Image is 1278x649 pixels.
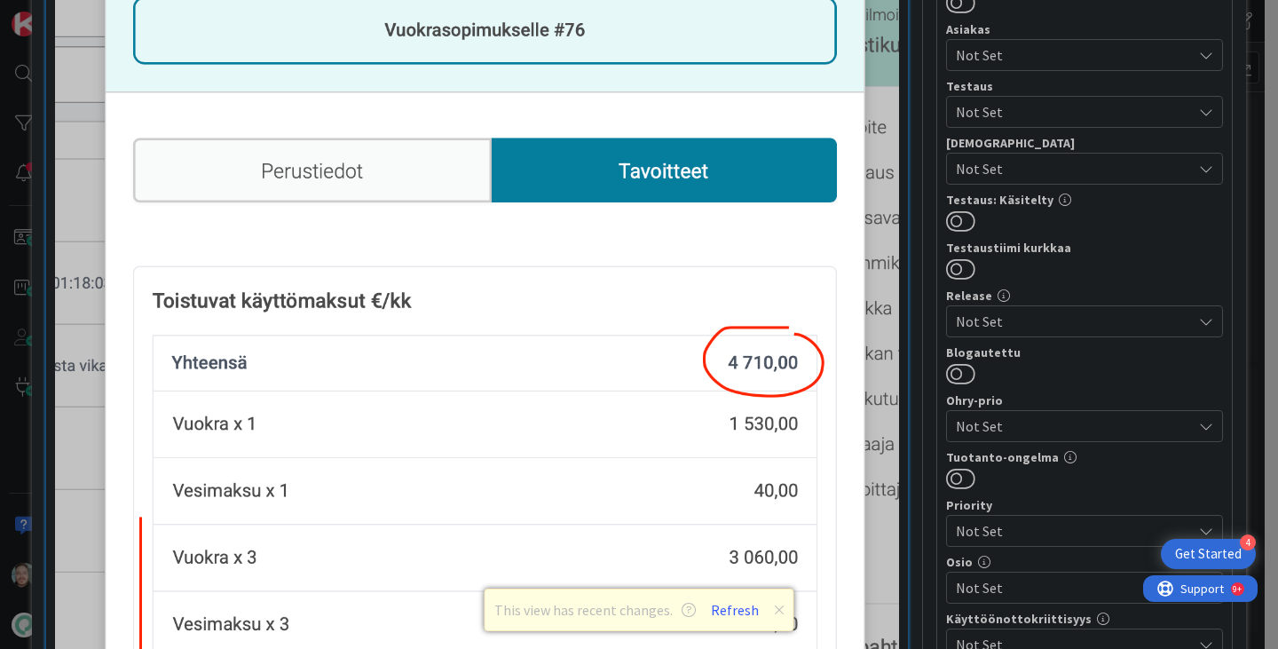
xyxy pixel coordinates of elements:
[705,598,765,621] button: Refresh
[90,7,99,21] div: 9+
[946,241,1223,254] div: Testaustiimi kurkkaa
[494,599,696,621] span: This view has recent changes.
[946,137,1223,149] div: [DEMOGRAPHIC_DATA]
[956,44,1192,66] span: Not Set
[1175,545,1242,563] div: Get Started
[946,613,1223,625] div: Käyttöönottokriittisyys
[946,556,1223,568] div: Osio
[946,499,1223,511] div: Priority
[956,311,1192,332] span: Not Set
[946,346,1223,359] div: Blogautettu
[946,394,1223,407] div: Ohry-prio
[946,194,1223,206] div: Testaus: Käsitelty
[956,414,1183,439] span: Not Set
[946,289,1223,302] div: Release
[956,577,1192,598] span: Not Set
[946,80,1223,92] div: Testaus
[956,518,1183,543] span: Not Set
[1161,539,1256,569] div: Open Get Started checklist, remaining modules: 4
[956,158,1192,179] span: Not Set
[946,23,1223,36] div: Asiakas
[37,3,81,24] span: Support
[1240,534,1256,550] div: 4
[946,451,1223,463] div: Tuotanto-ongelma
[956,101,1192,123] span: Not Set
